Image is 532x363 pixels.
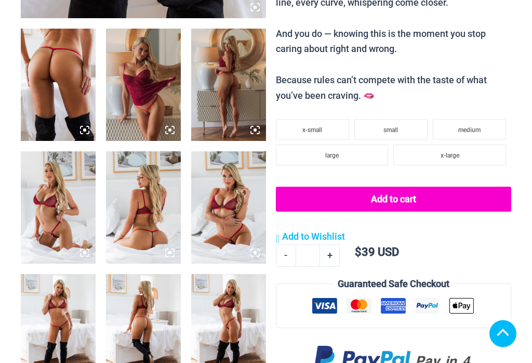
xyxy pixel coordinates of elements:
[320,245,340,267] a: +
[106,152,181,264] img: Guilty Pleasures Red 1045 Bra 689 Micro
[282,231,345,242] span: Add to Wishlist
[433,120,506,140] li: medium
[325,152,339,160] span: large
[354,120,428,140] li: small
[296,245,320,267] input: Product quantity
[393,145,506,166] li: x-large
[191,29,266,141] img: Guilty Pleasures Red 1260 Slip 689 Micro
[383,127,398,134] span: small
[276,245,296,267] a: -
[276,229,345,245] a: Add to Wishlist
[276,145,389,166] li: large
[21,152,96,264] img: Guilty Pleasures Red 1045 Bra 689 Micro
[276,187,511,212] button: Add to cart
[355,246,362,259] span: $
[191,152,266,264] img: Guilty Pleasures Red 1045 Bra 689 Micro
[106,29,181,141] img: Guilty Pleasures Red 1260 Slip 689 Micro
[276,120,349,140] li: x-small
[441,152,459,160] span: x-large
[21,29,96,141] img: Guilty Pleasures Red 689 Micro
[458,127,481,134] span: medium
[334,277,454,292] legend: Guaranteed Safe Checkout
[355,246,399,259] bdi: 39 USD
[302,127,322,134] span: x-small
